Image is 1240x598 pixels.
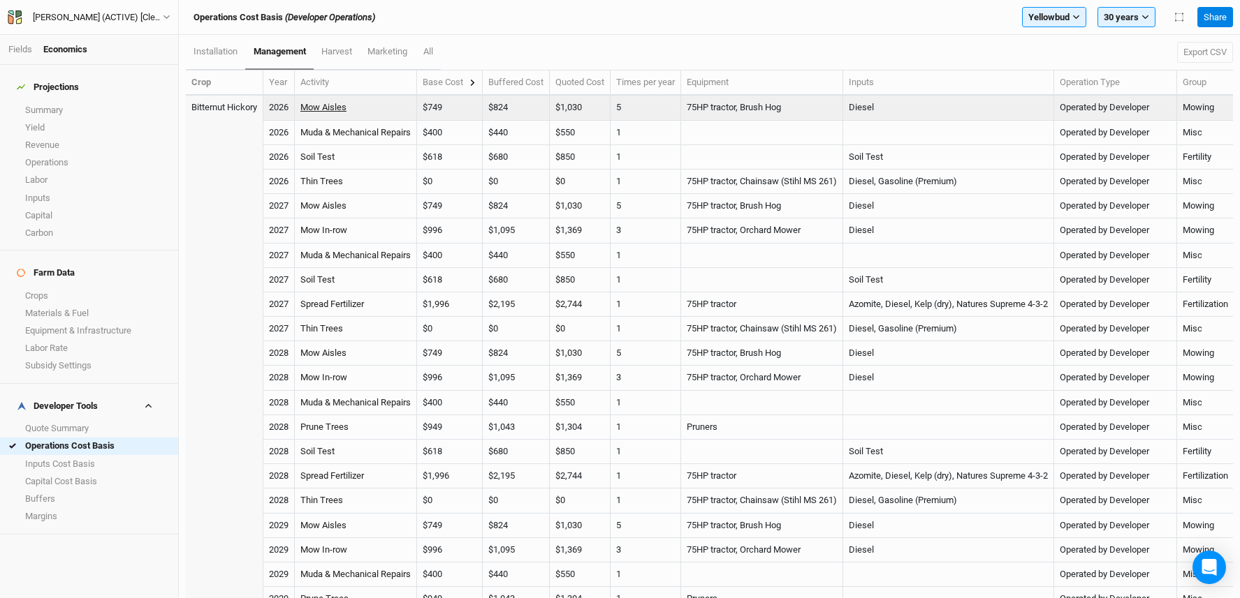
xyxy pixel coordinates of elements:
td: 5 [611,194,681,218]
a: Thin Trees [300,176,343,186]
td: $996 [417,538,483,562]
td: $400 [417,244,483,268]
td: 75HP tractor, Orchard Mower [681,218,843,243]
td: 1 [611,415,681,440]
td: Misc [1177,244,1234,268]
a: Mow In-row [300,372,347,382]
td: $996 [417,218,483,243]
td: $2,195 [483,464,550,488]
td: $1,095 [483,366,550,390]
td: Diesel [843,96,1054,120]
td: $949 [417,415,483,440]
td: 2028 [263,366,295,390]
a: Muda & Mechanical Repairs [300,250,411,260]
div: Farm Data [17,267,75,278]
a: Mow In-row [300,544,347,555]
td: $550 [550,244,611,268]
a: Soil Test [300,151,335,162]
th: Inputs [843,70,1054,96]
td: $1,996 [417,292,483,317]
td: $0 [550,170,611,194]
td: 2028 [263,464,295,488]
div: [PERSON_NAME] (ACTIVE) [Cleaned up OpEx] [33,10,163,24]
td: Diesel [843,194,1054,218]
td: Mowing [1177,514,1234,538]
td: $618 [417,145,483,170]
a: Prune Trees [300,421,349,432]
td: $0 [417,317,483,341]
a: Mow Aisles [300,200,347,211]
td: $400 [417,562,483,587]
td: 2028 [263,415,295,440]
span: marketing [367,46,407,57]
a: Mow Aisles [300,102,347,112]
td: Fertility [1177,440,1234,464]
td: 75HP tractor, Chainsaw (Stihl MS 261) [681,317,843,341]
span: installation [194,46,238,57]
td: 2028 [263,440,295,464]
td: $824 [483,341,550,366]
td: Soil Test [843,268,1054,292]
div: Projections [17,82,79,93]
td: $550 [550,121,611,145]
td: $1,030 [550,96,611,120]
td: Mowing [1177,218,1234,243]
td: Diesel, Gasoline (Premium) [843,488,1054,513]
td: Azomite, Diesel, Kelp (dry), Natures Supreme 4-3-2 [843,292,1054,317]
td: $2,195 [483,292,550,317]
td: $0 [550,317,611,341]
td: 75HP tractor, Chainsaw (Stihl MS 261) [681,170,843,194]
td: Pruners [681,415,843,440]
td: 2026 [263,170,295,194]
td: 1 [611,562,681,587]
button: [PERSON_NAME] (ACTIVE) [Cleaned up OpEx] [7,10,171,25]
td: Operated by Developer [1054,488,1177,513]
td: $550 [550,562,611,587]
td: $1,030 [550,514,611,538]
td: Diesel, Gasoline (Premium) [843,317,1054,341]
td: 75HP tractor, Orchard Mower [681,366,843,390]
td: $440 [483,121,550,145]
td: $0 [417,488,483,513]
td: $1,996 [417,464,483,488]
a: Mow In-row [300,225,347,235]
td: 75HP tractor [681,464,843,488]
td: $824 [483,514,550,538]
h3: Operations Cost Basis [194,12,375,23]
th: Equipment [681,70,843,96]
a: Spread Fertilizer [300,470,364,481]
th: Activity [295,70,417,96]
td: Fertility [1177,145,1234,170]
td: Operated by Developer [1054,170,1177,194]
td: Fertilization [1177,292,1234,317]
td: $550 [550,391,611,415]
td: $749 [417,96,483,120]
td: $400 [417,391,483,415]
td: 1 [611,317,681,341]
td: 2027 [263,268,295,292]
td: $1,369 [550,366,611,390]
td: $850 [550,268,611,292]
a: Muda & Mechanical Repairs [300,569,411,579]
td: Mowing [1177,366,1234,390]
button: Yellowbud [1022,7,1086,28]
td: Operated by Developer [1054,391,1177,415]
td: Misc [1177,562,1234,587]
td: Operated by Developer [1054,96,1177,120]
td: Misc [1177,391,1234,415]
th: Times per year [611,70,681,96]
td: 2028 [263,341,295,366]
td: 1 [611,391,681,415]
td: 75HP tractor, Brush Hog [681,194,843,218]
td: 1 [611,145,681,170]
td: 1 [611,292,681,317]
td: Soil Test [843,145,1054,170]
td: 3 [611,366,681,390]
td: $1,030 [550,194,611,218]
td: 75HP tractor, Orchard Mower [681,538,843,562]
span: management [254,46,306,57]
td: 3 [611,538,681,562]
td: 2027 [263,194,295,218]
td: Fertility [1177,268,1234,292]
td: $1,095 [483,538,550,562]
